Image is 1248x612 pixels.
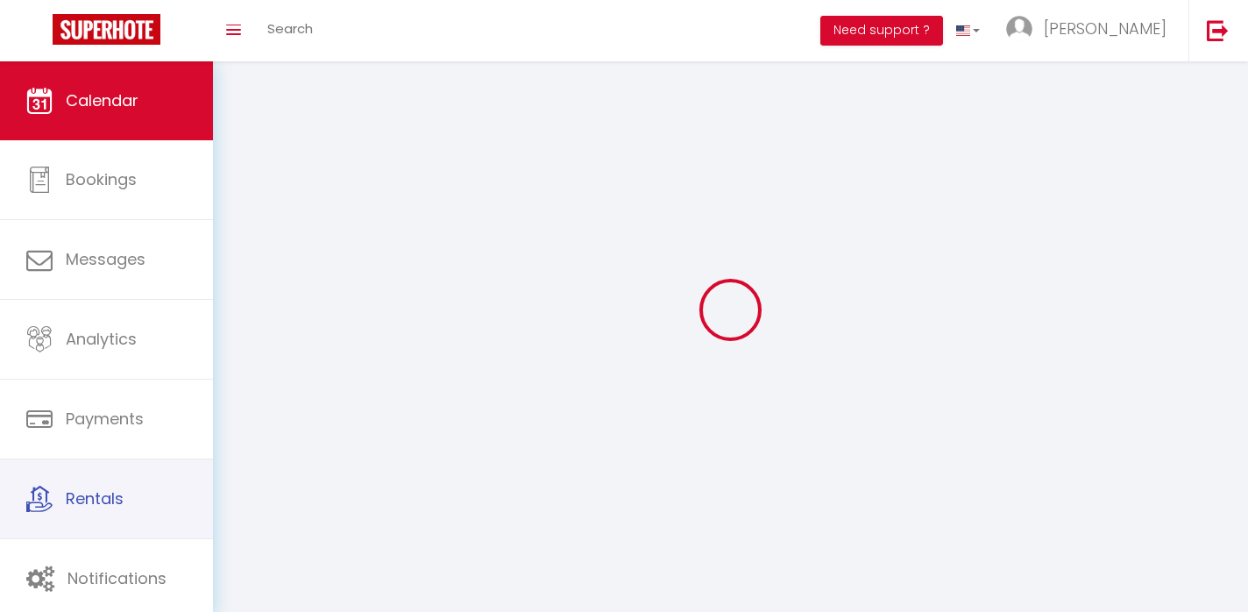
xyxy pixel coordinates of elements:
span: Calendar [66,89,138,111]
span: Analytics [66,328,137,350]
span: Notifications [67,567,167,589]
span: Bookings [66,168,137,190]
img: ... [1006,16,1032,42]
span: Payments [66,408,144,430]
button: Need support ? [820,16,943,46]
span: Messages [66,248,145,270]
span: Search [267,19,313,38]
img: Super Booking [53,14,160,45]
img: logout [1207,19,1229,41]
span: Rentals [66,487,124,509]
span: [PERSON_NAME] [1044,18,1166,39]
